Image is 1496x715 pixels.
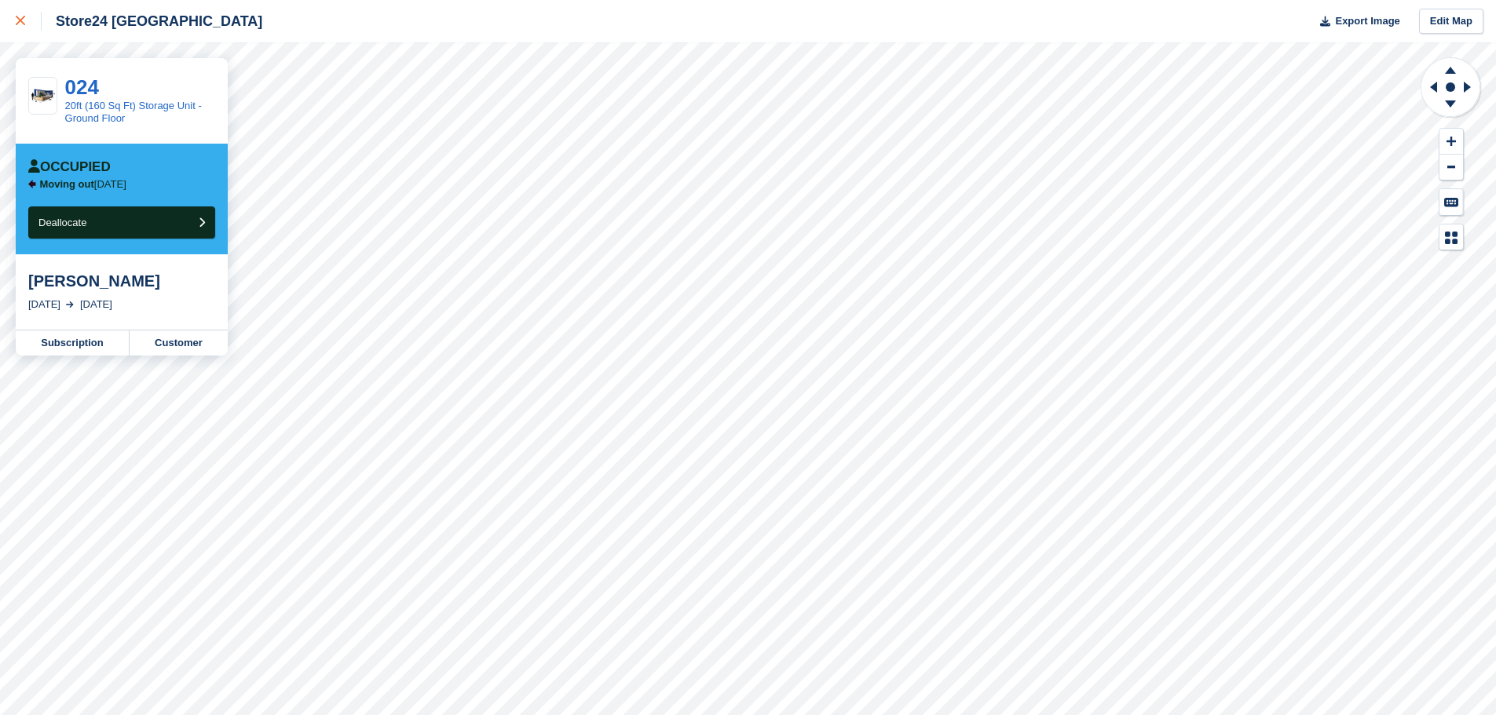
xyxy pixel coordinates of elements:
[130,330,228,356] a: Customer
[28,180,36,188] img: arrow-left-icn-90495f2de72eb5bd0bd1c3c35deca35cc13f817d75bef06ecd7c0b315636ce7e.svg
[66,301,74,308] img: arrow-right-light-icn-cde0832a797a2874e46488d9cf13f60e5c3a73dbe684e267c42b8395dfbc2abf.svg
[1419,9,1483,35] a: Edit Map
[1335,13,1399,29] span: Export Image
[42,12,262,31] div: Store24 [GEOGRAPHIC_DATA]
[28,272,215,290] div: [PERSON_NAME]
[40,178,126,191] p: [DATE]
[38,217,86,228] span: Deallocate
[1439,224,1463,250] button: Map Legend
[1439,189,1463,215] button: Keyboard Shortcuts
[16,330,130,356] a: Subscription
[65,100,202,124] a: 20ft (160 Sq Ft) Storage Unit - Ground Floor
[29,86,57,106] img: 20-ft-container%20(16).jpg
[1439,129,1463,155] button: Zoom In
[28,297,60,312] div: [DATE]
[80,297,112,312] div: [DATE]
[1311,9,1400,35] button: Export Image
[65,75,99,99] a: 024
[28,159,111,175] div: Occupied
[1439,155,1463,181] button: Zoom Out
[40,178,94,190] span: Moving out
[28,206,215,239] button: Deallocate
